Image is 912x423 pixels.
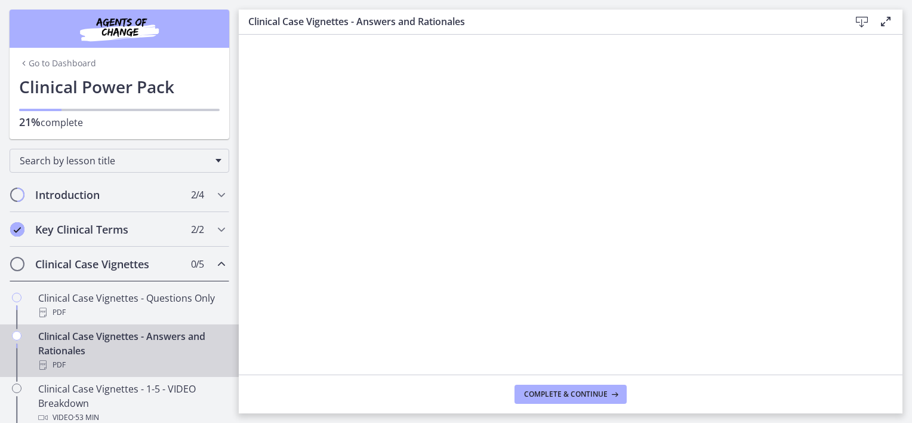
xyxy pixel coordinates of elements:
[19,57,96,69] a: Go to Dashboard
[514,385,627,404] button: Complete & continue
[248,14,831,29] h3: Clinical Case Vignettes - Answers and Rationales
[191,188,204,202] span: 2 / 4
[35,222,181,237] h2: Key Clinical Terms
[10,149,229,173] div: Search by lesson title
[48,14,191,43] img: Agents of Change Social Work Test Prep
[35,257,181,271] h2: Clinical Case Vignettes
[38,305,224,320] div: PDF
[38,329,224,372] div: Clinical Case Vignettes - Answers and Rationales
[19,115,220,130] p: complete
[191,257,204,271] span: 0 / 5
[191,222,204,237] span: 2 / 2
[19,115,41,129] span: 21%
[35,188,181,202] h2: Introduction
[38,291,224,320] div: Clinical Case Vignettes - Questions Only
[38,358,224,372] div: PDF
[10,222,24,237] i: Completed
[20,154,209,167] span: Search by lesson title
[19,74,220,99] h1: Clinical Power Pack
[524,390,608,399] span: Complete & continue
